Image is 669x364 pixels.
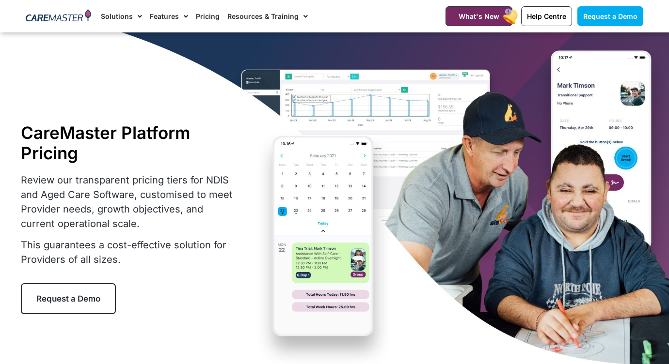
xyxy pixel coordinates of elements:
img: CareMaster Logo [26,9,91,24]
span: What's New [459,12,499,20]
span: Request a Demo [36,294,100,303]
span: Request a Demo [583,12,637,20]
a: Help Centre [521,6,572,26]
a: Request a Demo [21,283,116,314]
p: Review our transparent pricing tiers for NDIS and Aged Care Software, customised to meet Provider... [21,173,239,231]
h1: CareMaster Platform Pricing [21,122,239,163]
a: What's New [446,6,512,26]
a: Request a Demo [577,6,643,26]
p: This guarantees a cost-effective solution for Providers of all sizes. [21,238,239,267]
span: Help Centre [527,12,566,20]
